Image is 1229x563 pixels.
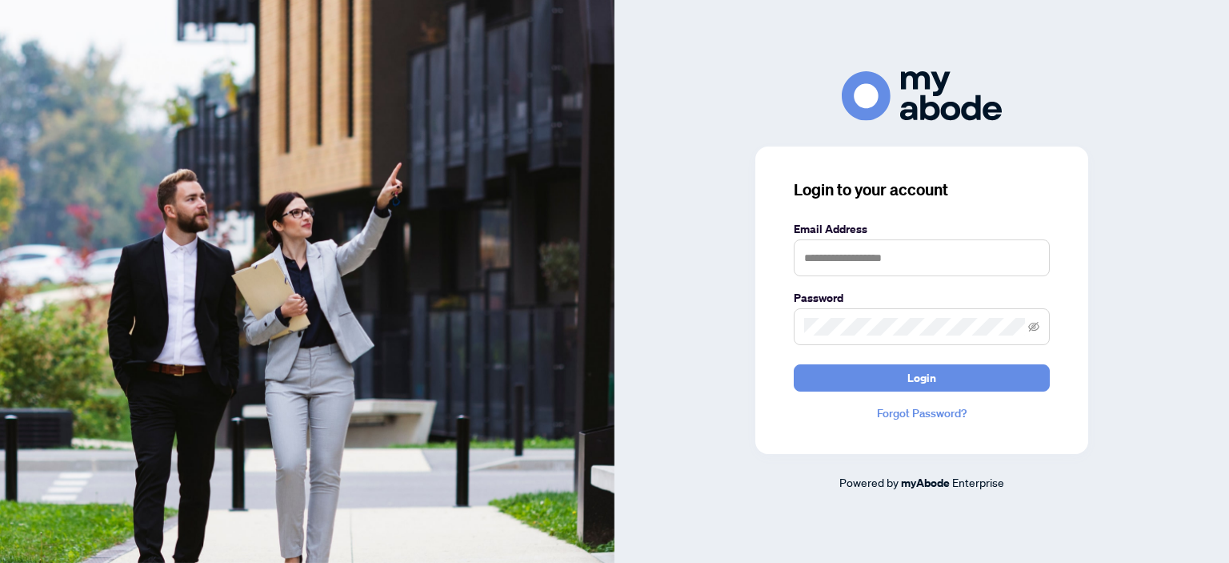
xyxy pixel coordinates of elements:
[794,289,1050,307] label: Password
[794,220,1050,238] label: Email Address
[794,179,1050,201] h3: Login to your account
[839,475,899,489] span: Powered by
[907,365,936,391] span: Login
[901,474,950,492] a: myAbode
[842,71,1002,120] img: ma-logo
[794,404,1050,422] a: Forgot Password?
[952,475,1004,489] span: Enterprise
[1028,321,1039,332] span: eye-invisible
[794,364,1050,392] button: Login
